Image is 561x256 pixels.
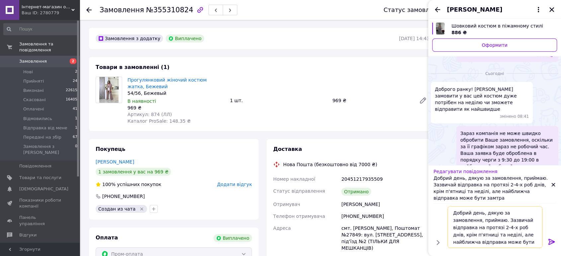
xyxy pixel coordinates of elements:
[139,206,144,212] svg: Видалити мітку
[96,168,171,176] div: 1 замовлення у вас на 969 ₴
[227,96,330,105] div: 1 шт.
[19,215,61,226] span: Панель управління
[432,38,557,52] a: Оформити
[383,7,444,13] div: Статус замовлення
[281,161,379,168] div: Нова Пошта (безкоштовно від 7000 ₴)
[75,69,77,75] span: 2
[23,69,33,75] span: Нові
[75,144,77,156] span: 0
[273,146,302,152] span: Доставка
[146,6,193,14] span: №355310824
[19,163,51,169] span: Повідомлення
[435,86,529,112] span: Доброго ранку! [PERSON_NAME] замовити у вас цей костюм дуже потрібен на неділю чи зможете відправ...
[217,182,252,187] span: Додати відгук
[483,71,507,77] span: Сьогодні
[451,30,467,35] span: 886 ₴
[23,116,52,122] span: Відмовились
[98,206,135,212] span: Создан из чата
[23,125,67,131] span: Відправка від мене
[96,234,118,241] span: Оплата
[447,206,542,248] textarea: Добрий день, дякую за замовлення, приймаю. Зазвичай відправка на протязі 2-4-х роб днів, крім п'я...
[451,23,552,29] span: Шовковий костюм в піжамному стилі
[23,144,75,156] span: Замовлення з [PERSON_NAME]
[340,198,431,210] div: [PERSON_NAME]
[19,175,61,181] span: Товари та послуги
[75,125,77,131] span: 1
[340,173,431,185] div: 20451217935509
[447,5,542,14] button: [PERSON_NAME]
[127,77,206,89] a: Прогулянковий жіночий костюм жатка, Бежевий
[22,4,71,10] span: Інтернет-магазин одягу та взуття Bebest-Style
[127,112,172,117] span: Артикул: 874 (ЛЛ)
[75,116,77,122] span: 1
[19,232,37,238] span: Відгуки
[96,34,163,42] div: Замовлення з додатку
[96,64,170,70] span: Товари в замовленні (1)
[127,118,191,124] span: Каталог ProSale: 148.35 ₴
[434,6,441,14] button: Назад
[166,34,204,42] div: Виплачено
[23,78,44,84] span: Прийняті
[340,222,431,254] div: смт. [PERSON_NAME], Поштомат №27849: вул. [STREET_ADDRESS], під'їзд №2 (ТІЛЬКИ ДЛЯ МЕШКАНЦІВ)
[96,159,134,164] a: [PERSON_NAME]
[434,175,551,201] p: Добрий день, дякую за замовлення, приймаю. Зазвичай відправка на протязі 2-4-х роб днів, крім п'я...
[127,98,156,104] span: В наявності
[273,214,325,219] span: Телефон отримувача
[23,88,44,94] span: Виконані
[416,94,430,107] a: Редагувати
[548,6,556,14] button: Закрити
[127,104,225,111] div: 969 ₴
[73,78,77,84] span: 24
[431,70,558,77] div: 12.08.2025
[341,188,371,196] div: Отримано
[66,97,77,103] span: 16405
[102,182,116,187] span: 100%
[86,7,92,13] div: Повернутися назад
[273,176,315,182] span: Номер накладної
[447,5,502,14] span: [PERSON_NAME]
[273,202,300,207] span: Отримувач
[19,186,68,192] span: [DEMOGRAPHIC_DATA]
[518,114,529,119] span: 08:41 12.08.2025
[436,23,445,34] img: 6520797237_w640_h640_shelkovyj-kostyum-v.jpg
[23,97,46,103] span: Скасовані
[23,106,44,112] span: Оплачені
[99,77,119,103] img: Прогулянковий жіночий костюм жатка, Бежевий
[273,225,291,231] span: Адреса
[19,197,61,209] span: Показники роботи компанії
[66,88,77,94] span: 22615
[102,193,145,200] div: [PHONE_NUMBER]
[340,210,431,222] div: [PHONE_NUMBER]
[19,41,80,53] span: Замовлення та повідомлення
[73,106,77,112] span: 41
[330,96,414,105] div: 969 ₴
[23,134,61,140] span: Передані на збір
[100,6,144,14] span: Замовлення
[432,23,557,36] a: Переглянути товар
[22,10,80,16] div: Ваш ID: 2780779
[434,238,442,247] button: Показати кнопки
[434,168,551,175] p: Редагувати повідомлення
[127,90,225,96] div: 54/56, Бежевый
[460,130,554,170] span: Зараз компанія не може швидко обробити Ваше замовлення, оскільки за її графіком зараз не робочий ...
[273,188,325,194] span: Статус відправлення
[73,134,77,140] span: 67
[96,146,125,152] span: Покупець
[70,58,76,64] span: 2
[399,36,430,41] time: [DATE] 14:43
[3,23,78,35] input: Пошук
[500,114,518,119] span: змінено
[96,181,161,188] div: успішних покупок
[19,58,47,64] span: Замовлення
[213,234,252,242] div: Виплачено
